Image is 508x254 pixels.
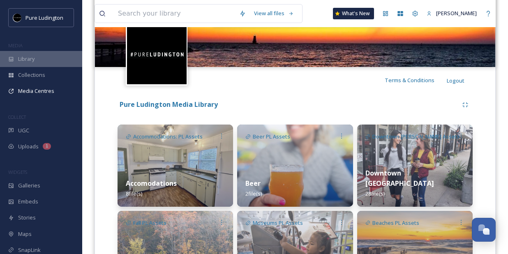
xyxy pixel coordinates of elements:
img: pureludingtonF-2.png [127,25,187,84]
span: MEDIA [8,42,23,48]
span: Maps [18,230,32,238]
div: 1 [43,143,51,150]
span: Pure Ludington [25,14,63,21]
span: [PERSON_NAME] [436,9,477,17]
img: a1e1703d-0dc8-451d-a92f-6bae1189d5fd.jpg [237,125,353,207]
span: COLLECT [8,114,26,120]
span: Galleries [18,182,40,189]
span: Accommodations: PL Assets [133,133,203,141]
span: Collections [18,71,45,79]
img: b19c7503-ce5a-48ac-a8b7-bf0ff333f2b9.jpg [118,125,233,207]
span: UGC [18,127,29,134]
img: pureludingtonF-2.png [13,14,21,22]
span: Media Centres [18,87,54,95]
strong: Downtown [GEOGRAPHIC_DATA] [365,169,434,188]
span: Beaches PL Assets [372,219,419,227]
span: Library [18,55,35,63]
span: Terms & Conditions [385,76,434,84]
a: [PERSON_NAME] [423,5,481,21]
span: Beer PL Assets [253,133,290,141]
strong: Pure Ludington Media Library [120,100,218,109]
span: Fall PL Assets [133,219,166,227]
input: Search your library [114,5,235,23]
strong: Accomodations [126,179,177,188]
span: 2 file(s) [245,190,262,197]
span: Logout [447,77,464,84]
span: Uploads [18,143,39,150]
span: 28 file(s) [365,190,385,197]
a: View all files [250,5,298,21]
span: 8 file(s) [126,190,142,197]
span: Museums PL Assets [253,219,303,227]
a: What's New [333,8,374,19]
button: Open Chat [472,218,496,242]
span: Downtown [PERSON_NAME] Assets [372,133,460,141]
span: Stories [18,214,36,222]
span: SnapLink [18,246,41,254]
span: WIDGETS [8,169,27,175]
span: Embeds [18,198,38,206]
a: Terms & Conditions [385,75,447,85]
strong: Beer [245,179,261,188]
